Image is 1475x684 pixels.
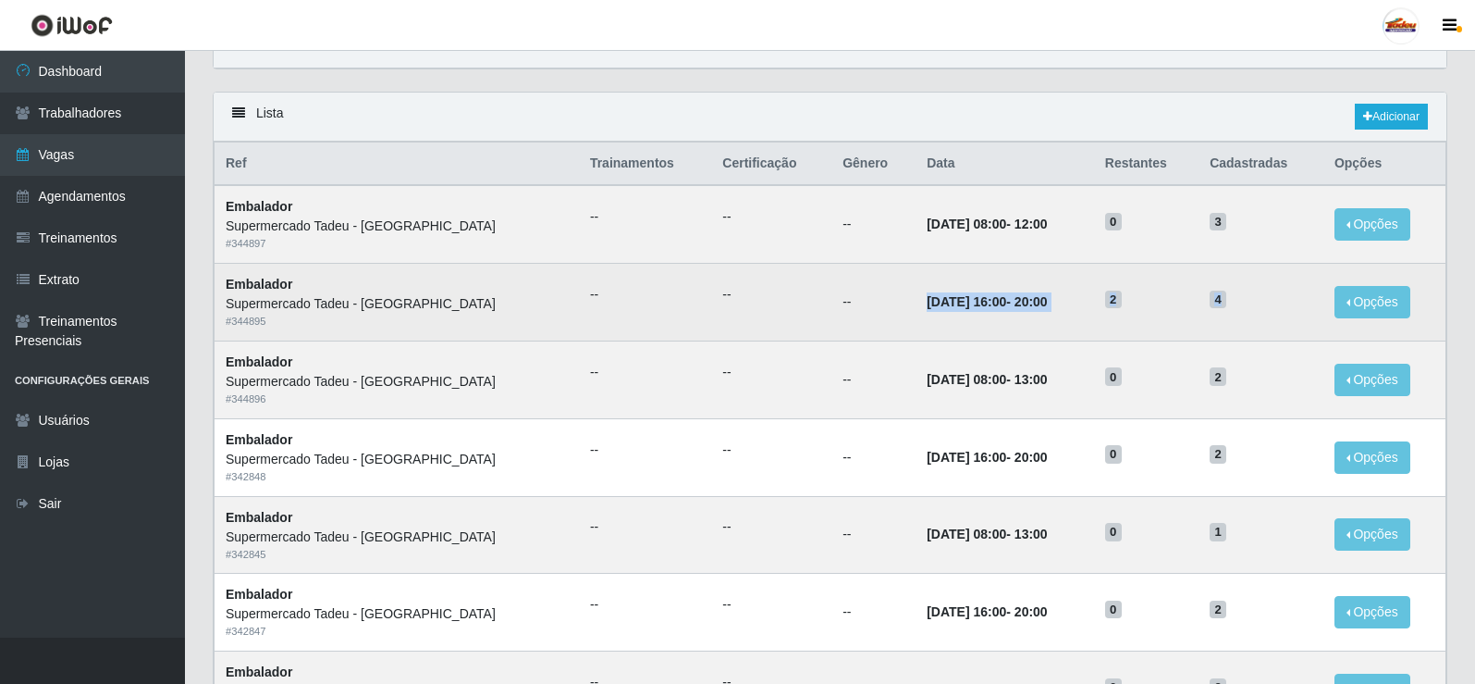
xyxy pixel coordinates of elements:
[1014,604,1048,619] time: 20:00
[1105,445,1122,464] span: 0
[226,604,568,624] div: Supermercado Tadeu - [GEOGRAPHIC_DATA]
[226,199,292,214] strong: Embalador
[831,264,916,342] td: --
[831,496,916,574] td: --
[831,185,916,263] td: --
[1105,213,1122,231] span: 0
[215,143,579,186] th: Ref
[1094,143,1198,186] th: Restantes
[927,604,1047,619] strong: -
[1014,217,1048,231] time: 12:00
[1355,104,1428,130] a: Adicionar
[226,236,568,252] div: # 344897
[927,604,1006,619] time: [DATE] 16:00
[722,285,820,305] ul: --
[226,277,292,292] strong: Embalador
[1210,291,1226,309] span: 4
[927,294,1047,309] strong: -
[1334,518,1410,551] button: Opções
[226,314,568,330] div: # 344895
[226,528,568,547] div: Supermercado Tadeu - [GEOGRAPHIC_DATA]
[722,595,820,615] ul: --
[226,469,568,485] div: # 342848
[1210,213,1226,231] span: 3
[1334,596,1410,628] button: Opções
[927,450,1047,465] strong: -
[226,624,568,640] div: # 342847
[927,372,1047,387] strong: -
[1210,367,1226,386] span: 2
[831,574,916,652] td: --
[927,217,1006,231] time: [DATE] 08:00
[590,285,700,305] ul: --
[590,595,700,615] ul: --
[1198,143,1323,186] th: Cadastradas
[226,665,292,679] strong: Embalador
[916,143,1094,186] th: Data
[1210,445,1226,464] span: 2
[722,207,820,227] ul: --
[1210,601,1226,619] span: 2
[927,294,1006,309] time: [DATE] 16:00
[226,294,568,314] div: Supermercado Tadeu - [GEOGRAPHIC_DATA]
[927,527,1047,541] strong: -
[590,363,700,382] ul: --
[1334,441,1410,474] button: Opções
[1105,601,1122,619] span: 0
[1105,523,1122,541] span: 0
[226,392,568,407] div: # 344896
[1210,523,1226,541] span: 1
[927,217,1047,231] strong: -
[711,143,831,186] th: Certificação
[590,441,700,460] ul: --
[927,450,1006,465] time: [DATE] 16:00
[722,517,820,537] ul: --
[722,363,820,382] ul: --
[722,441,820,460] ul: --
[590,517,700,537] ul: --
[831,143,916,186] th: Gênero
[1014,527,1048,541] time: 13:00
[226,547,568,563] div: # 342845
[226,587,292,602] strong: Embalador
[1105,367,1122,386] span: 0
[226,372,568,392] div: Supermercado Tadeu - [GEOGRAPHIC_DATA]
[927,527,1006,541] time: [DATE] 08:00
[831,341,916,418] td: --
[1334,286,1410,318] button: Opções
[1323,143,1446,186] th: Opções
[226,354,292,369] strong: Embalador
[1014,372,1048,387] time: 13:00
[831,418,916,496] td: --
[579,143,711,186] th: Trainamentos
[31,14,113,37] img: CoreUI Logo
[1014,450,1048,465] time: 20:00
[1334,208,1410,241] button: Opções
[927,372,1006,387] time: [DATE] 08:00
[1105,291,1122,309] span: 2
[226,432,292,447] strong: Embalador
[226,450,568,469] div: Supermercado Tadeu - [GEOGRAPHIC_DATA]
[226,510,292,525] strong: Embalador
[590,207,700,227] ul: --
[214,93,1446,142] div: Lista
[1334,364,1410,396] button: Opções
[226,217,568,236] div: Supermercado Tadeu - [GEOGRAPHIC_DATA]
[1014,294,1048,309] time: 20:00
